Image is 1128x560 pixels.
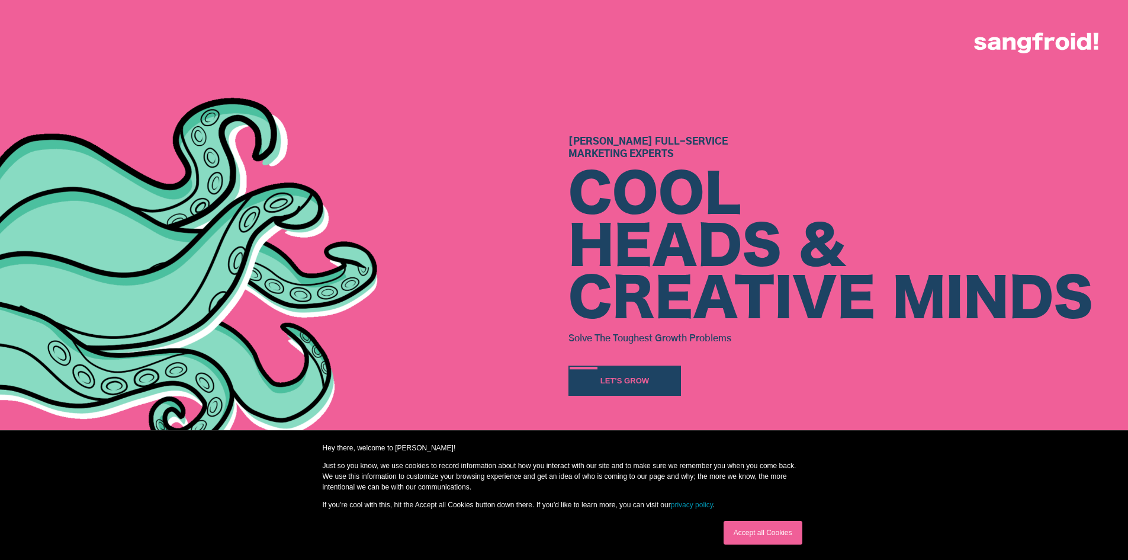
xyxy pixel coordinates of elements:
[323,500,806,510] p: If you're cool with this, hit the Accept all Cookies button down there. If you'd like to learn mo...
[600,375,650,387] div: Let's Grow
[323,460,806,492] p: Just so you know, we use cookies to record information about how you interact with our site and t...
[671,501,713,509] a: privacy policy
[974,33,1098,53] img: logo
[568,170,1093,327] div: COOL HEADS & CREATIVE MINDS
[568,329,1093,347] h3: Solve The Toughest Growth Problems
[323,443,806,453] p: Hey there, welcome to [PERSON_NAME]!
[568,366,681,396] a: Let's Grow
[724,521,802,545] a: Accept all Cookies
[568,136,1093,161] h1: [PERSON_NAME] Full-Service Marketing Experts
[460,224,495,231] a: privacy policy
